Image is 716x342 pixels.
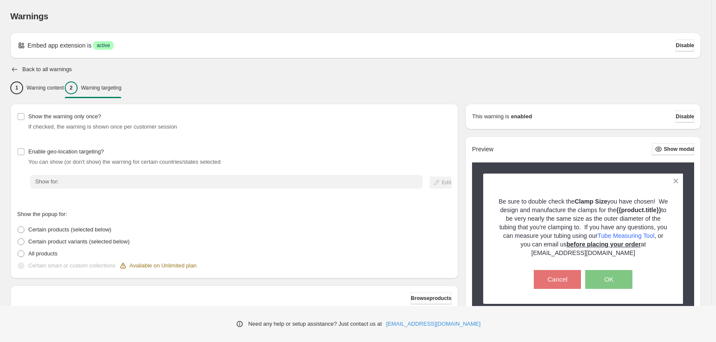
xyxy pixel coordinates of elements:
span: Show the popup for: [17,211,67,217]
div: 2 [65,81,78,94]
span: Certain products (selected below) [28,226,111,233]
span: Enable geo-location targeting? [28,148,104,155]
span: active [96,42,110,49]
h2: Back to all warnings [22,66,72,73]
button: Browseproducts [411,292,451,304]
p: Certain smart or custom collections [28,261,115,270]
div: 1 [10,81,23,94]
p: Embed app extension is [27,41,91,50]
p: Warning targeting [81,84,121,91]
span: Certain product variants (selected below) [28,238,129,245]
span: Warnings [10,12,48,21]
button: Disable [676,39,694,51]
p: All products [28,249,57,258]
button: 2Warning targeting [65,79,121,97]
strong: Clamp Size [575,198,607,205]
button: Disable [676,111,694,123]
span: You can show (or don't show) the warning for certain countries/states selected [28,159,221,165]
strong: enabled [511,112,532,121]
span: Show for: [35,178,59,185]
span: Disable [676,113,694,120]
p: Warning content [27,84,64,91]
button: OK [585,270,632,289]
a: Tube Measuring Tool [598,232,655,239]
p: This warning is [472,112,509,121]
span: Disable [676,42,694,49]
span: Show modal [664,146,694,153]
div: Available on Unlimited plan [119,261,197,270]
button: Cancel [534,270,581,289]
p: Be sure to double check the you have chosen! We design and manufacture the clamps for the to be v... [498,197,668,257]
a: [EMAIL_ADDRESS][DOMAIN_NAME] [386,320,481,328]
strong: before placing your order [566,241,641,248]
button: 1Warning content [10,79,64,97]
button: Show modal [652,143,694,155]
strong: {{product.title}} [616,207,661,213]
span: Browse products [411,295,451,302]
span: If checked, the warning is shown once per customer session [28,123,177,130]
span: Show the warning only once? [28,113,101,120]
h2: Preview [472,146,493,153]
